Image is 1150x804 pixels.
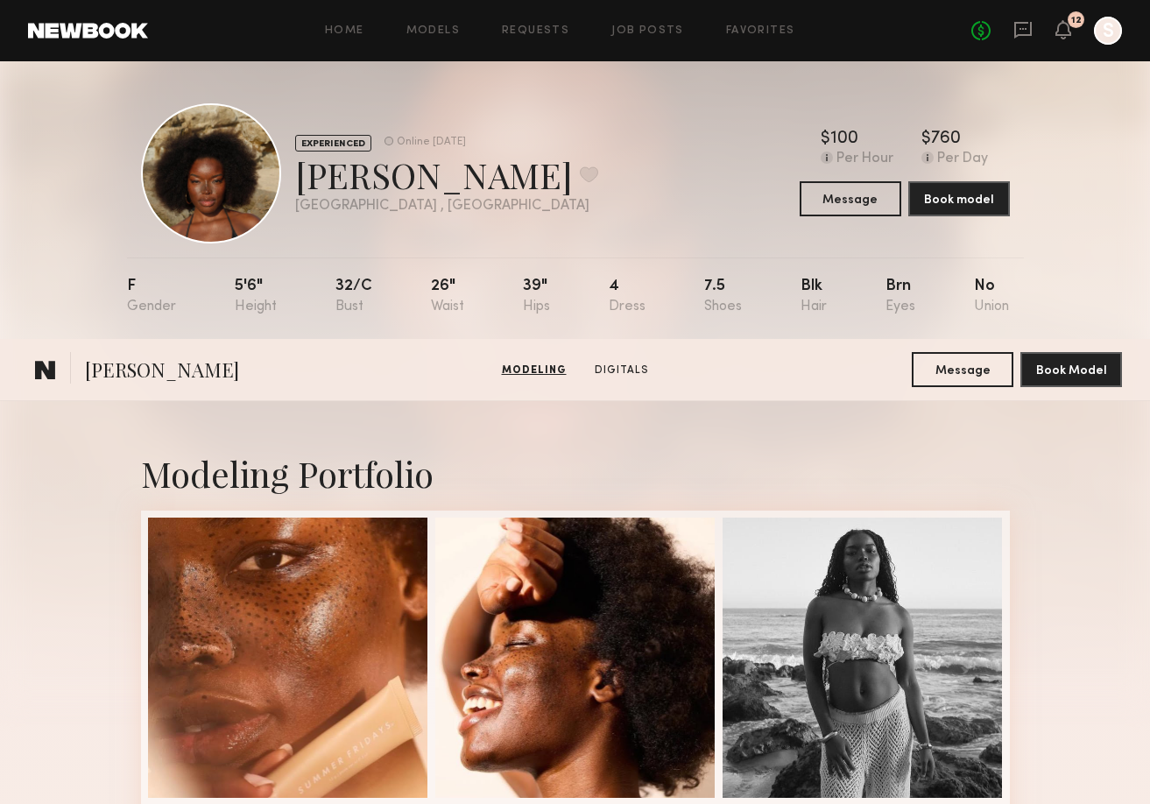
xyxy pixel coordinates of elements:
[1020,352,1122,387] button: Book Model
[1020,362,1122,377] a: Book Model
[704,279,742,314] div: 7.5
[141,450,1010,497] div: Modeling Portfolio
[1094,17,1122,45] a: S
[235,279,277,314] div: 5'6"
[931,130,961,148] div: 760
[830,130,858,148] div: 100
[937,152,988,167] div: Per Day
[588,363,656,378] a: Digitals
[295,199,598,214] div: [GEOGRAPHIC_DATA] , [GEOGRAPHIC_DATA]
[325,25,364,37] a: Home
[912,352,1013,387] button: Message
[836,152,893,167] div: Per Hour
[974,279,1009,314] div: No
[127,279,176,314] div: F
[295,152,598,198] div: [PERSON_NAME]
[495,363,574,378] a: Modeling
[431,279,464,314] div: 26"
[406,25,460,37] a: Models
[726,25,795,37] a: Favorites
[397,137,466,148] div: Online [DATE]
[801,279,827,314] div: Blk
[908,181,1010,216] button: Book model
[335,279,372,314] div: 32/c
[1071,16,1082,25] div: 12
[609,279,646,314] div: 4
[800,181,901,216] button: Message
[921,130,931,148] div: $
[821,130,830,148] div: $
[502,25,569,37] a: Requests
[523,279,550,314] div: 39"
[85,356,239,387] span: [PERSON_NAME]
[295,135,371,152] div: EXPERIENCED
[885,279,915,314] div: Brn
[611,25,684,37] a: Job Posts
